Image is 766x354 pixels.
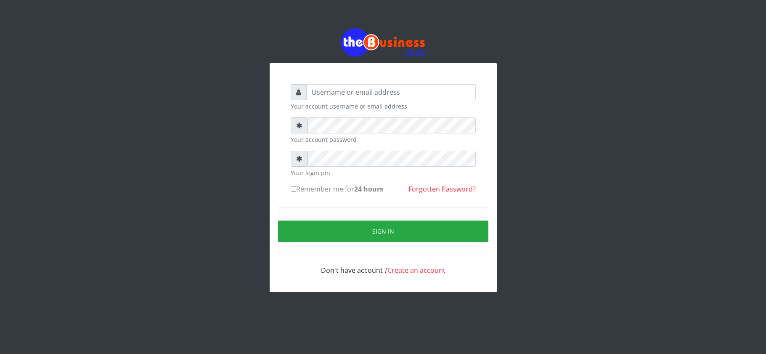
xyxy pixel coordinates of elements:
[291,255,476,275] div: Don't have account ?
[291,184,383,194] label: Remember me for
[408,184,476,194] a: Forgotten Password?
[291,186,296,192] input: Remember me for24 hours
[306,84,476,100] input: Username or email address
[387,266,445,275] a: Create an account
[354,184,383,194] b: 24 hours
[291,168,476,177] small: Your login pin
[278,221,488,242] button: Sign in
[291,135,476,144] small: Your account password
[291,102,476,111] small: Your account username or email address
